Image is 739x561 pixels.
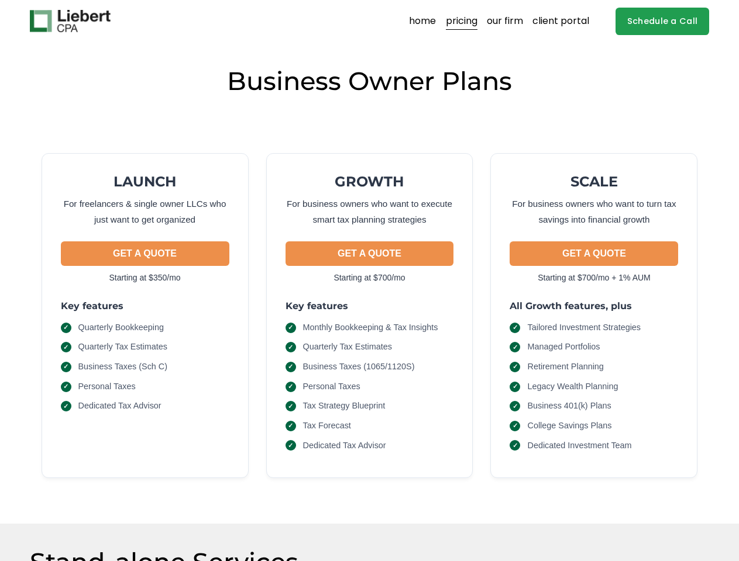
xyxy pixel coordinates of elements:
p: Starting at $700/mo + 1% AUM [510,271,678,285]
span: Business Taxes (Sch C) [78,361,168,373]
span: Personal Taxes [78,380,136,393]
a: client portal [532,12,589,30]
span: Personal Taxes [303,380,360,393]
span: Business 401(k) Plans [527,400,611,413]
button: GET A QUOTE [286,241,454,266]
button: GET A QUOTE [61,241,229,266]
p: For business owners who want to execute smart tax planning strategies [286,196,454,228]
h2: LAUNCH [61,172,229,191]
span: Tailored Investment Strategies [527,321,641,334]
span: Managed Portfolios [527,341,600,354]
h2: GROWTH [286,172,454,191]
h3: Key features [61,300,229,312]
p: Starting at $700/mo [286,271,454,285]
span: Quarterly Tax Estimates [303,341,393,354]
span: Retirement Planning [527,361,603,373]
h3: All Growth features, plus [510,300,678,312]
img: Liebert CPA [30,10,111,32]
span: College Savings Plans [527,420,611,432]
a: home [409,12,436,30]
span: Tax Strategy Blueprint [303,400,386,413]
p: For freelancers & single owner LLCs who just want to get organized [61,196,229,228]
span: Quarterly Bookkeeping [78,321,164,334]
button: GET A QUOTE [510,241,678,266]
span: Legacy Wealth Planning [527,380,618,393]
a: Schedule a Call [616,8,710,35]
span: Tax Forecast [303,420,351,432]
span: Monthly Bookkeeping & Tax Insights [303,321,438,334]
a: pricing [446,12,477,30]
span: Business Taxes (1065/1120S) [303,361,415,373]
span: Dedicated Tax Advisor [78,400,161,413]
p: Starting at $350/mo [61,271,229,285]
h2: SCALE [510,172,678,191]
h3: Key features [286,300,454,312]
span: Dedicated Investment Team [527,439,631,452]
span: Quarterly Tax Estimates [78,341,168,354]
p: For business owners who want to turn tax savings into financial growth [510,196,678,228]
h2: Business Owner Plans [30,65,710,98]
a: our firm [487,12,523,30]
span: Dedicated Tax Advisor [303,439,386,452]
